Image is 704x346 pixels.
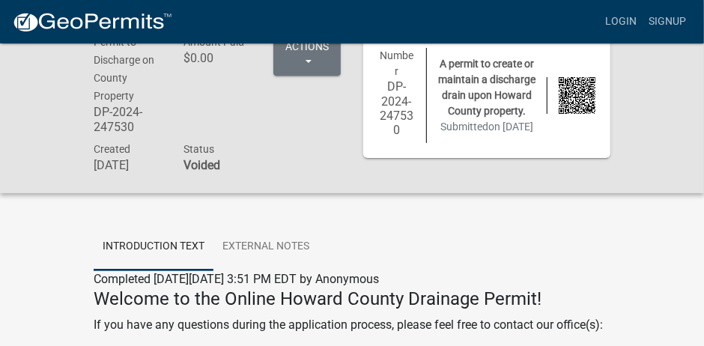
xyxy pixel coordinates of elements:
[94,143,130,155] span: Created
[213,223,318,271] a: External Notes
[559,77,595,114] img: QR code
[273,33,341,76] button: Actions
[183,143,214,155] span: Status
[94,272,379,286] span: Completed [DATE][DATE] 3:51 PM EDT by Anonymous
[94,105,161,133] h6: DP-2024-247530
[94,316,610,334] p: If you have any questions during the application process, please feel free to contact our office(s):
[643,7,692,36] a: Signup
[438,58,535,117] span: A permit to create or maintain a discharge drain upon Howard County property.
[183,158,220,172] strong: Voided
[599,7,643,36] a: Login
[378,79,415,137] h6: DP-2024-247530
[94,158,161,172] h6: [DATE]
[183,51,251,65] h6: $0.00
[440,121,533,133] span: Submitted on [DATE]
[380,49,413,77] span: Number
[94,223,213,271] a: Introduction Text
[94,288,610,310] h4: Welcome to the Online Howard County Drainage Permit!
